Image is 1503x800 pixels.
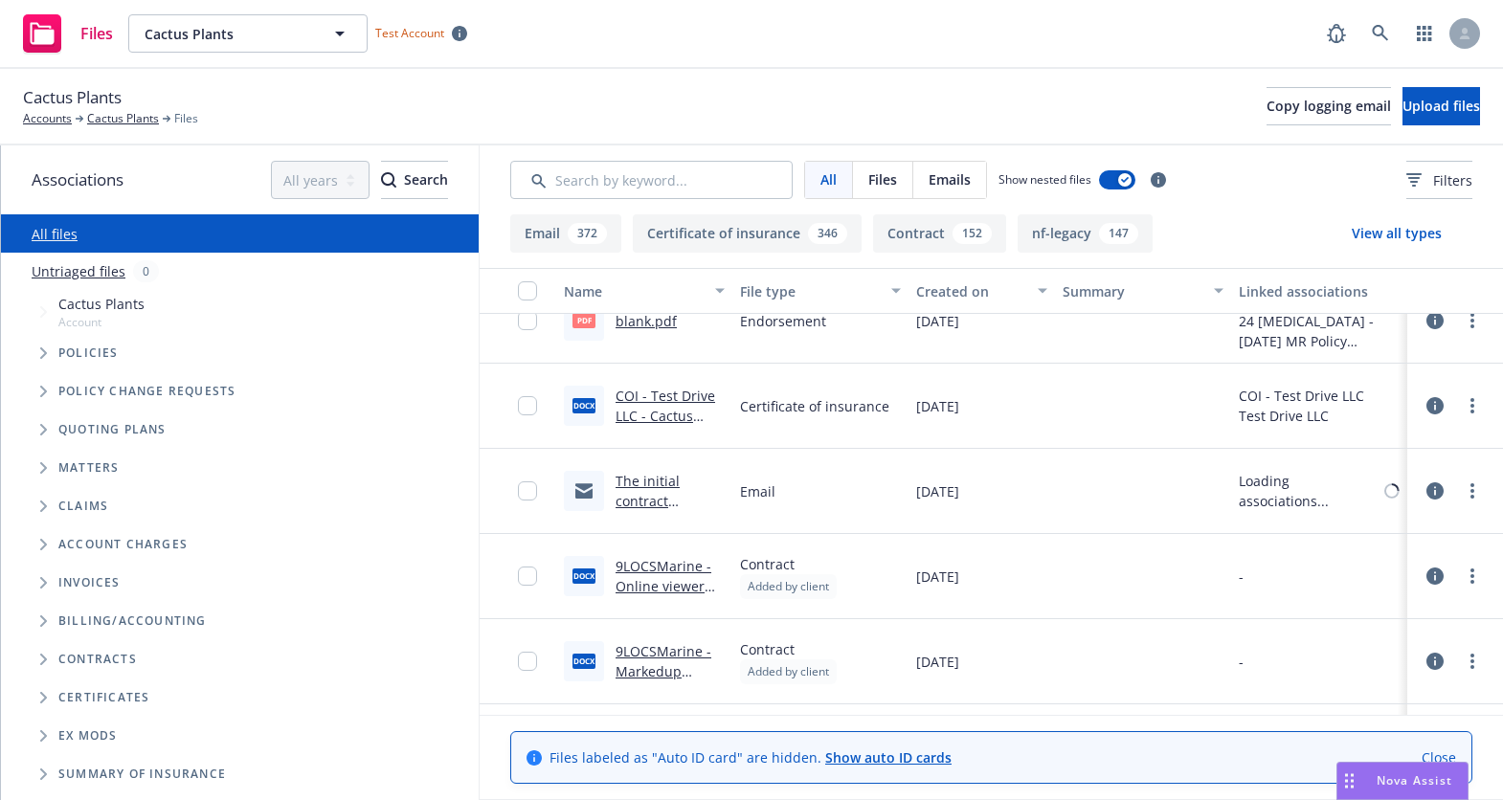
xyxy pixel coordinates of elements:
[174,110,198,127] span: Files
[1377,772,1452,789] span: Nova Assist
[381,162,448,198] div: Search
[868,169,897,189] span: Files
[1461,479,1484,502] a: more
[740,281,880,301] div: File type
[23,85,122,110] span: Cactus Plants
[909,268,1055,314] button: Created on
[568,223,607,244] div: 372
[1239,471,1380,511] div: Loading associations...
[572,654,595,668] span: docx
[1406,161,1472,199] button: Filters
[375,25,444,41] span: Test Account
[58,539,188,550] span: Account charges
[80,26,113,41] span: Files
[32,261,125,281] a: Untriaged files
[32,225,78,243] a: All files
[1239,311,1400,351] div: 24 [MEDICAL_DATA] - [DATE] MR Policy
[87,110,159,127] a: Cactus Plants
[58,462,119,474] span: Matters
[58,386,236,397] span: Policy change requests
[1267,97,1391,115] span: Copy logging email
[145,24,310,44] span: Cactus Plants
[820,169,837,189] span: All
[564,281,704,301] div: Name
[1,290,479,602] div: Tree Example
[58,615,207,627] span: Billing/Accounting
[633,214,862,253] button: Certificate of insurance
[381,161,448,199] button: SearchSearch
[808,223,847,244] div: 346
[1239,281,1400,301] div: Linked associations
[953,223,992,244] div: 152
[381,172,396,188] svg: Search
[58,424,167,435] span: Quoting plans
[518,567,537,586] input: Toggle Row Selected
[1239,652,1244,672] div: -
[1433,170,1472,190] span: Filters
[58,654,137,665] span: Contracts
[32,167,123,192] span: Associations
[740,481,775,501] span: Email
[58,577,121,589] span: Invoices
[616,312,677,330] a: blank.pdf
[1461,565,1484,588] a: more
[1361,14,1400,53] a: Search
[128,14,368,53] button: Cactus Plants
[916,652,959,672] span: [DATE]
[916,481,959,501] span: [DATE]
[510,161,793,199] input: Search by keyword...
[572,313,595,327] span: pdf
[1402,87,1480,125] button: Upload files
[1405,14,1444,53] a: Switch app
[916,567,959,587] span: [DATE]
[1239,386,1364,406] div: COI - Test Drive LLC
[916,396,959,416] span: [DATE]
[368,23,475,43] span: Test Account
[740,554,837,574] span: Contract
[572,568,595,583] span: docx
[15,7,121,60] a: Files
[58,294,145,314] span: Cactus Plants
[748,663,829,680] span: Added by client
[1461,650,1484,673] a: more
[1018,214,1153,253] button: nf-legacy
[1402,97,1480,115] span: Upload files
[1239,567,1244,587] div: -
[616,557,711,635] a: 9LOCSMarine - Online viewer markedup contract.docx
[58,730,117,742] span: Ex Mods
[998,171,1091,188] span: Show nested files
[740,311,826,331] span: Endorsement
[1422,747,1456,767] a: Close
[518,311,537,330] input: Toggle Row Selected
[1231,268,1407,314] button: Linked associations
[1461,394,1484,417] a: more
[825,748,952,767] a: Show auto ID cards
[1461,309,1484,332] a: more
[873,214,1006,253] button: Contract
[1336,762,1469,800] button: Nova Assist
[133,260,159,282] div: 0
[929,169,971,189] span: Emails
[1317,14,1356,53] a: Report a Bug
[616,642,711,700] a: 9LOCSMarine - Markedup contract.docx
[1099,223,1138,244] div: 147
[1055,268,1231,314] button: Summary
[518,396,537,415] input: Toggle Row Selected
[732,268,909,314] button: File type
[1321,214,1472,253] button: View all types
[1239,406,1364,426] div: Test Drive LLC
[1063,281,1202,301] div: Summary
[58,347,119,359] span: Policies
[1267,87,1391,125] button: Copy logging email
[616,472,706,550] a: The initial contract assessment is ready
[518,281,537,300] input: Select all
[740,639,837,659] span: Contract
[1406,170,1472,190] span: Filters
[740,396,889,416] span: Certificate of insurance
[916,311,959,331] span: [DATE]
[916,281,1026,301] div: Created on
[1337,763,1361,799] div: Drag to move
[518,652,537,671] input: Toggle Row Selected
[616,387,715,445] a: COI - Test Drive LLC - Cactus Plants.docx
[58,768,226,780] span: Summary of insurance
